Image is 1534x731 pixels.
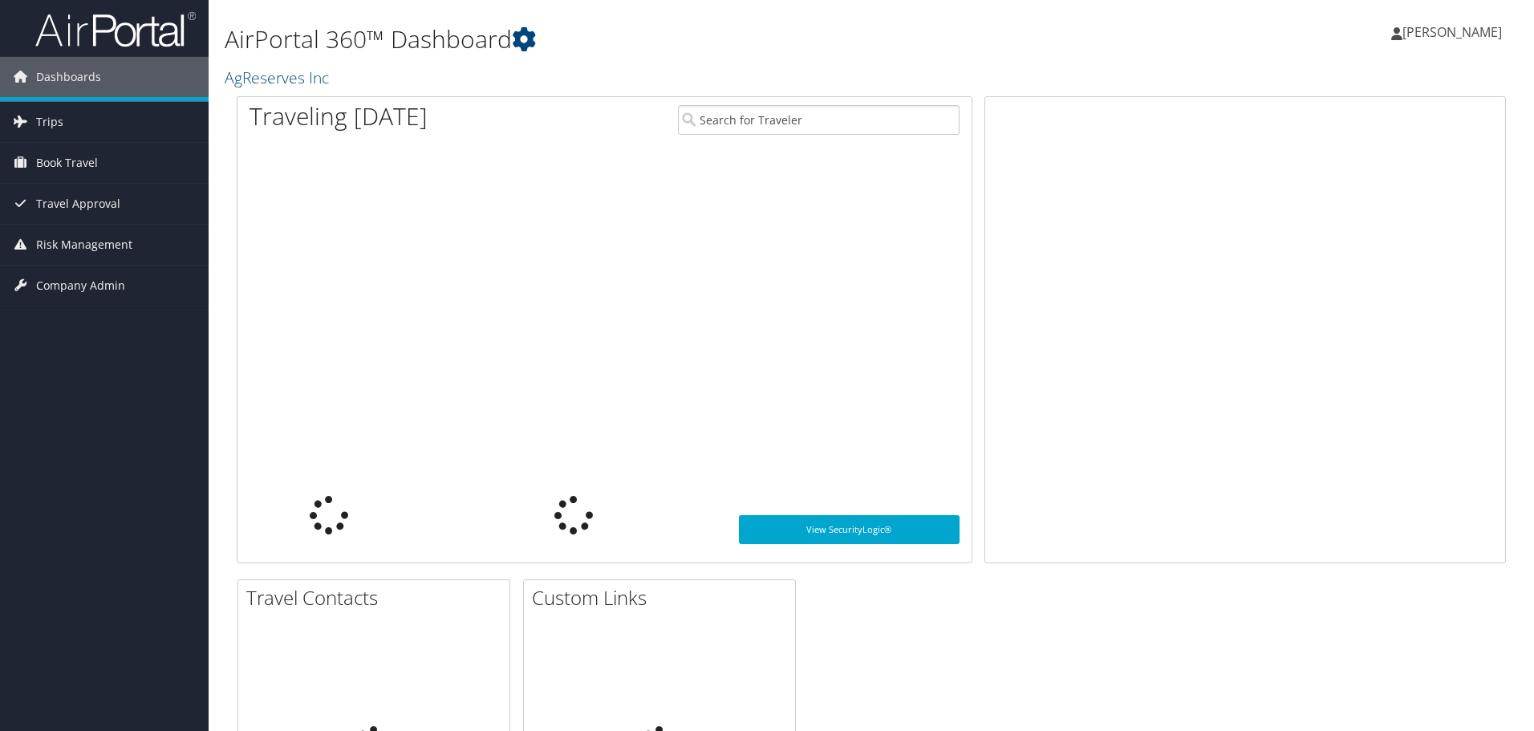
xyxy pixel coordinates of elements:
span: Trips [36,102,63,142]
span: Book Travel [36,143,98,183]
input: Search for Traveler [678,105,960,135]
img: airportal-logo.png [35,10,196,48]
h2: Custom Links [532,584,795,611]
span: Company Admin [36,266,125,306]
a: [PERSON_NAME] [1391,8,1518,56]
span: Travel Approval [36,184,120,224]
span: Risk Management [36,225,132,265]
h1: Traveling [DATE] [250,99,428,133]
a: View SecurityLogic® [739,515,960,544]
a: AgReserves Inc [225,67,333,88]
span: [PERSON_NAME] [1402,23,1502,41]
h2: Travel Contacts [246,584,509,611]
span: Dashboards [36,57,101,97]
h1: AirPortal 360™ Dashboard [225,22,1087,56]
